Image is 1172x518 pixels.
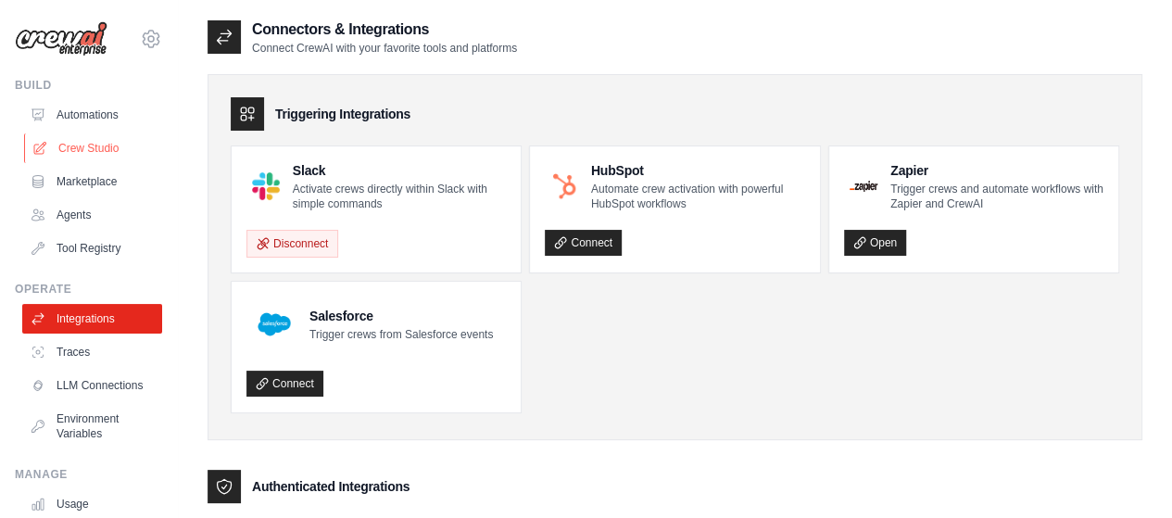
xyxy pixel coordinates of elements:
[275,105,410,123] h3: Triggering Integrations
[293,161,507,180] h4: Slack
[22,167,162,196] a: Marketplace
[591,161,805,180] h4: HubSpot
[850,181,877,192] img: Zapier Logo
[252,302,296,347] img: Salesforce Logo
[15,282,162,297] div: Operate
[844,230,906,256] a: Open
[246,371,323,397] a: Connect
[15,21,107,57] img: Logo
[22,404,162,449] a: Environment Variables
[550,172,577,199] img: HubSpot Logo
[545,230,622,256] a: Connect
[890,161,1103,180] h4: Zapier
[22,304,162,334] a: Integrations
[22,337,162,367] a: Traces
[309,307,493,325] h4: Salesforce
[22,371,162,400] a: LLM Connections
[15,467,162,482] div: Manage
[252,41,517,56] p: Connect CrewAI with your favorite tools and platforms
[24,133,164,163] a: Crew Studio
[15,78,162,93] div: Build
[252,19,517,41] h2: Connectors & Integrations
[890,182,1103,211] p: Trigger crews and automate workflows with Zapier and CrewAI
[293,182,507,211] p: Activate crews directly within Slack with simple commands
[246,230,338,258] button: Disconnect
[252,477,410,496] h3: Authenticated Integrations
[252,172,280,200] img: Slack Logo
[309,327,493,342] p: Trigger crews from Salesforce events
[22,234,162,263] a: Tool Registry
[22,200,162,230] a: Agents
[591,182,805,211] p: Automate crew activation with powerful HubSpot workflows
[22,100,162,130] a: Automations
